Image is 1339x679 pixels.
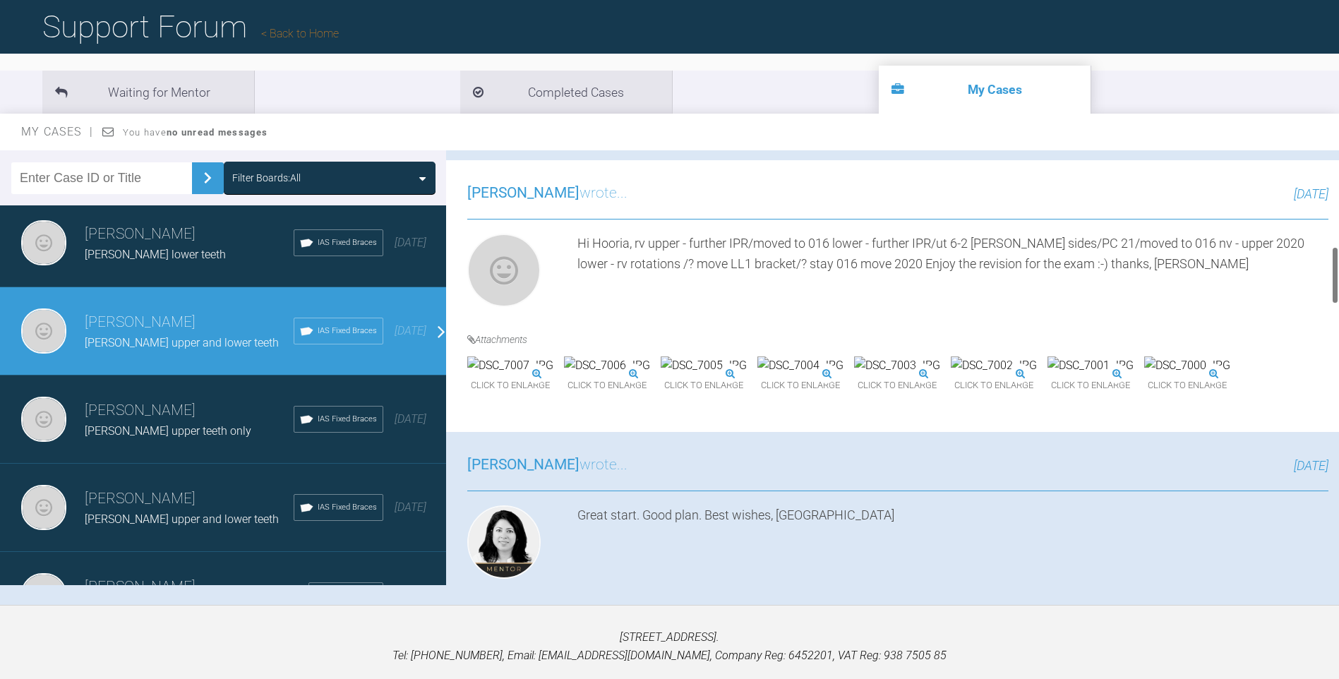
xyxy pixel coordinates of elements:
img: DSC_7001.JPG [1047,356,1134,375]
span: IAS Fixed Braces [318,501,377,514]
img: DSC_7002.JPG [951,356,1037,375]
span: Click to enlarge [1047,375,1134,397]
span: [PERSON_NAME] lower teeth [85,248,226,261]
span: [DATE] [395,500,426,514]
span: [PERSON_NAME] upper and lower teeth [85,336,279,349]
img: Neil Fearns [21,573,66,618]
img: DSC_7000.JPG [1144,356,1230,375]
img: chevronRight.28bd32b0.svg [196,167,219,189]
h3: [PERSON_NAME] [85,487,294,511]
img: Neil Fearns [21,397,66,442]
span: [PERSON_NAME] [467,456,580,473]
li: My Cases [879,66,1091,114]
li: Completed Cases [460,71,672,114]
span: You have [123,127,268,138]
h3: wrote... [467,181,628,205]
span: [PERSON_NAME] [467,184,580,201]
span: IAS Fixed Braces [318,236,377,249]
span: Click to enlarge [467,375,553,397]
span: My Cases [21,125,94,138]
span: [DATE] [395,324,426,337]
img: Neil Fearns [21,308,66,354]
h3: wrote... [467,453,628,477]
div: Filter Boards: All [232,170,301,186]
h3: [PERSON_NAME] [85,399,294,423]
h4: Attachments [467,332,1328,347]
div: Hi Hooria, rv upper - further IPR/moved to 016 lower - further IPR/ut 6-2 [PERSON_NAME] sides/PC ... [577,234,1328,313]
h3: [PERSON_NAME] [85,222,294,246]
a: Back to Home [261,27,339,40]
span: IAS Fixed Braces [318,325,377,337]
span: Click to enlarge [951,375,1037,397]
span: [DATE] [1294,186,1328,201]
img: Neil Fearns [21,220,66,265]
img: DSC_7003.JPG [854,356,940,375]
span: [DATE] [395,412,426,426]
span: Click to enlarge [757,375,843,397]
span: [DATE] [395,236,426,249]
img: Hooria Olsen [467,505,541,579]
span: [PERSON_NAME] upper and lower teeth [85,512,279,526]
img: DSC_7007.JPG [467,356,553,375]
span: Click to enlarge [564,375,650,397]
span: [DATE] [1294,458,1328,473]
strong: no unread messages [167,127,268,138]
h3: [PERSON_NAME] [85,575,308,599]
span: Click to enlarge [1144,375,1230,397]
img: DSC_7006.JPG [564,356,650,375]
h1: Support Forum [42,2,339,52]
span: [PERSON_NAME] upper teeth only [85,424,251,438]
input: Enter Case ID or Title [11,162,192,194]
img: Neil Fearns [467,234,541,307]
img: DSC_7004.JPG [757,356,843,375]
span: IAS Fixed Braces [318,413,377,426]
img: Neil Fearns [21,485,66,530]
div: Great start. Good plan. Best wishes, [GEOGRAPHIC_DATA] [577,505,1328,584]
li: Waiting for Mentor [42,71,254,114]
span: Click to enlarge [854,375,940,397]
span: Click to enlarge [661,375,747,397]
p: [STREET_ADDRESS]. Tel: [PHONE_NUMBER], Email: [EMAIL_ADDRESS][DOMAIN_NAME], Company Reg: 6452201,... [23,628,1316,664]
img: DSC_7005.JPG [661,356,747,375]
h3: [PERSON_NAME] [85,311,294,335]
